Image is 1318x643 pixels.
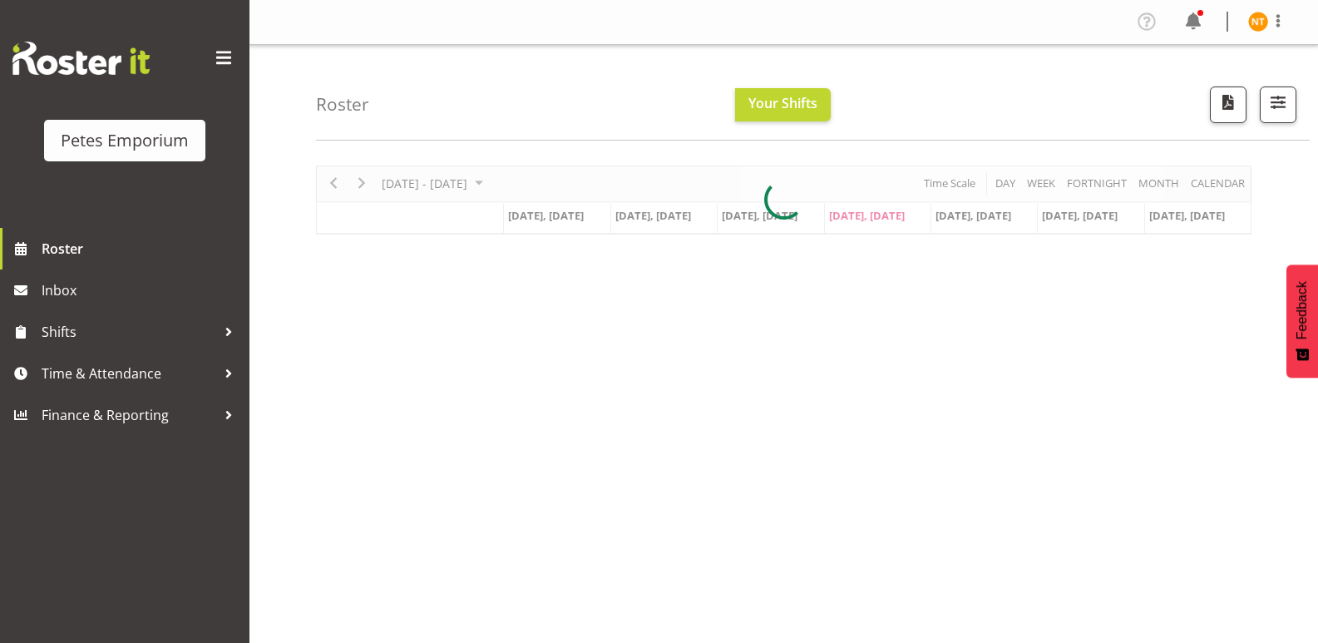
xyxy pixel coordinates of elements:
[42,361,216,386] span: Time & Attendance
[1286,265,1318,378] button: Feedback - Show survey
[748,94,817,112] span: Your Shifts
[12,42,150,75] img: Rosterit website logo
[735,88,831,121] button: Your Shifts
[42,403,216,428] span: Finance & Reporting
[1248,12,1268,32] img: nicole-thomson8388.jpg
[42,278,241,303] span: Inbox
[42,236,241,261] span: Roster
[42,319,216,344] span: Shifts
[1260,87,1296,123] button: Filter Shifts
[61,128,189,153] div: Petes Emporium
[316,95,369,114] h4: Roster
[1295,281,1310,339] span: Feedback
[1210,87,1246,123] button: Download a PDF of the roster according to the set date range.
